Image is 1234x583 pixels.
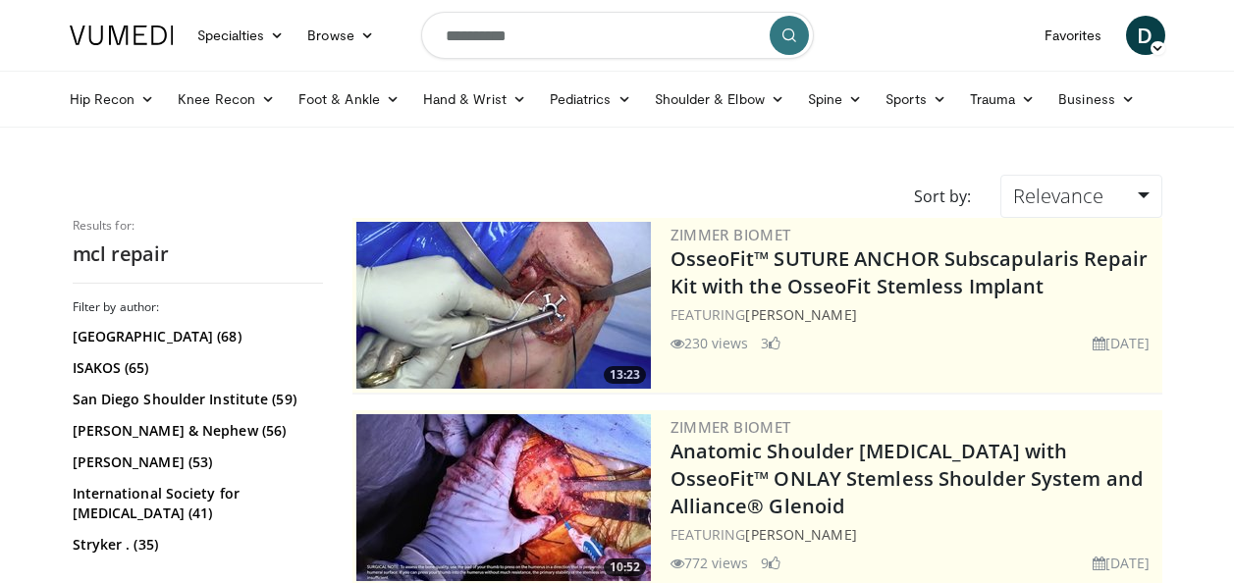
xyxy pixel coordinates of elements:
a: Business [1046,79,1147,119]
a: ISAKOS (65) [73,358,318,378]
div: FEATURING [671,524,1158,545]
span: 10:52 [604,558,646,576]
a: Pediatrics [538,79,643,119]
div: Sort by: [899,175,986,218]
a: San Diego Shoulder Institute (59) [73,390,318,409]
a: OsseoFit™ SUTURE ANCHOR Subscapularis Repair Kit with the OsseoFit Stemless Implant [671,245,1148,299]
li: 772 views [671,553,749,573]
a: [GEOGRAPHIC_DATA] (68) [73,327,318,346]
input: Search topics, interventions [421,12,814,59]
a: Zimmer Biomet [671,417,791,437]
p: Results for: [73,218,323,234]
a: Favorites [1033,16,1114,55]
h3: Filter by author: [73,299,323,315]
div: FEATURING [671,304,1158,325]
span: 13:23 [604,366,646,384]
li: 9 [761,553,780,573]
a: 10:52 [356,414,651,581]
a: Anatomic Shoulder [MEDICAL_DATA] with OsseoFit™ ONLAY Stemless Shoulder System and Alliance® Glenoid [671,438,1143,519]
a: [PERSON_NAME] (53) [73,452,318,472]
li: 230 views [671,333,749,353]
a: Shoulder & Elbow [643,79,796,119]
h2: mcl repair [73,241,323,267]
img: VuMedi Logo [70,26,174,45]
li: 3 [761,333,780,353]
a: Foot & Ankle [287,79,411,119]
span: Relevance [1013,183,1103,209]
li: [DATE] [1093,333,1151,353]
a: Trauma [958,79,1047,119]
a: D [1126,16,1165,55]
a: Stryker . (35) [73,535,318,555]
a: Hand & Wrist [411,79,538,119]
img: 40c8acad-cf15-4485-a741-123ec1ccb0c0.300x170_q85_crop-smart_upscale.jpg [356,222,651,389]
a: Sports [874,79,958,119]
a: [PERSON_NAME] & Nephew (56) [73,421,318,441]
a: Hip Recon [58,79,167,119]
a: [PERSON_NAME] [745,525,856,544]
a: Zimmer Biomet [671,225,791,244]
img: 68921608-6324-4888-87da-a4d0ad613160.300x170_q85_crop-smart_upscale.jpg [356,414,651,581]
a: International Society for [MEDICAL_DATA] (41) [73,484,318,523]
li: [DATE] [1093,553,1151,573]
a: Browse [295,16,386,55]
a: [PERSON_NAME] [745,305,856,324]
a: Spine [796,79,874,119]
a: 13:23 [356,222,651,389]
a: Knee Recon [166,79,287,119]
a: Specialties [186,16,296,55]
a: Relevance [1000,175,1161,218]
